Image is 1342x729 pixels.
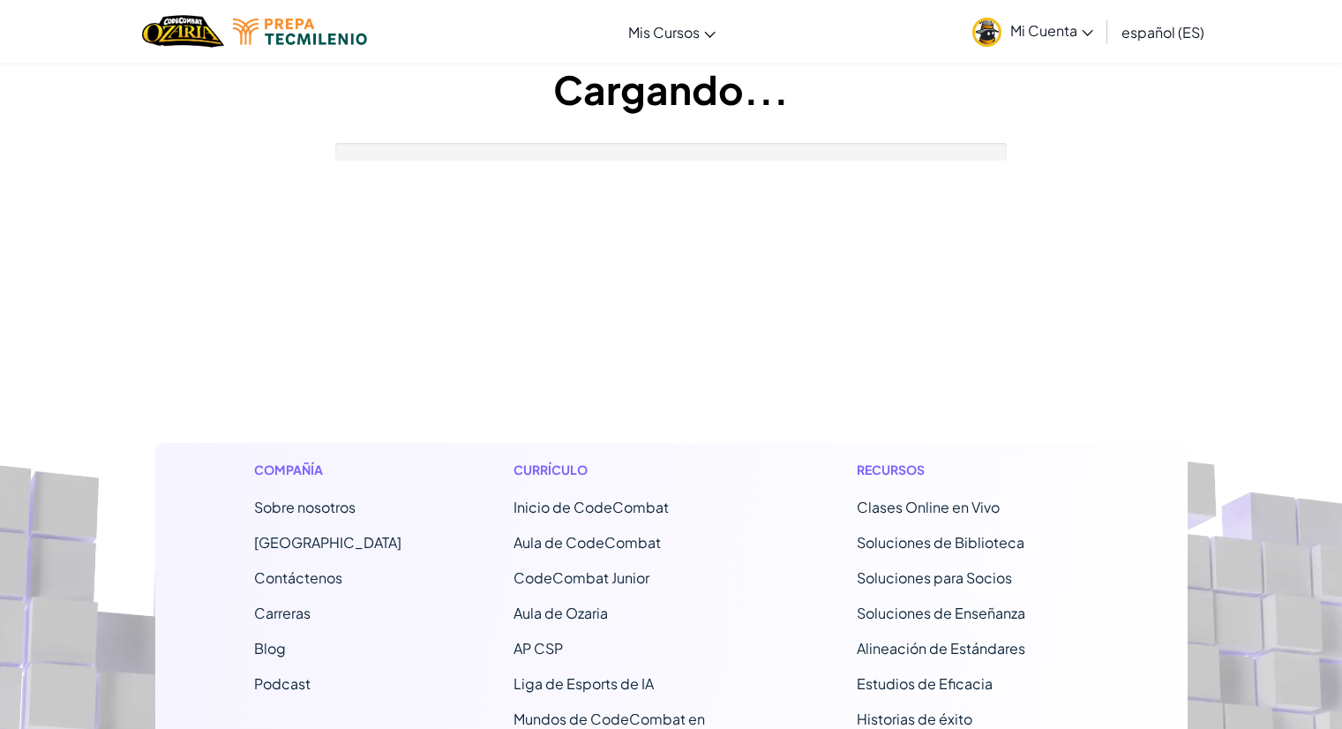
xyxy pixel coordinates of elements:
[514,498,669,516] span: Inicio de CodeCombat
[233,19,367,45] img: Tecmilenio logo
[857,533,1024,552] a: Soluciones de Biblioteca
[254,461,401,479] h1: Compañía
[628,23,700,41] span: Mis Cursos
[1010,21,1093,40] span: Mi Cuenta
[857,710,972,728] a: Historias de éxito
[857,568,1012,587] a: Soluciones para Socios
[972,18,1001,47] img: avatar
[142,13,224,49] img: Home
[857,461,1089,479] h1: Recursos
[254,498,356,516] a: Sobre nosotros
[254,674,311,693] a: Podcast
[514,568,649,587] a: CodeCombat Junior
[254,568,342,587] span: Contáctenos
[254,533,401,552] a: [GEOGRAPHIC_DATA]
[514,604,608,622] a: Aula de Ozaria
[514,674,654,693] a: Liga de Esports de IA
[142,13,224,49] a: Ozaria by CodeCombat logo
[1113,8,1213,56] a: español (ES)
[963,4,1102,59] a: Mi Cuenta
[857,498,1000,516] a: Clases Online en Vivo
[857,639,1025,658] a: Alineación de Estándares
[514,533,661,552] a: Aula de CodeCombat
[857,674,993,693] a: Estudios de Eficacia
[254,639,286,658] a: Blog
[514,639,563,658] a: AP CSP
[254,604,311,622] a: Carreras
[619,8,724,56] a: Mis Cursos
[857,604,1025,622] a: Soluciones de Enseñanza
[1121,23,1204,41] span: español (ES)
[514,461,746,479] h1: Currículo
